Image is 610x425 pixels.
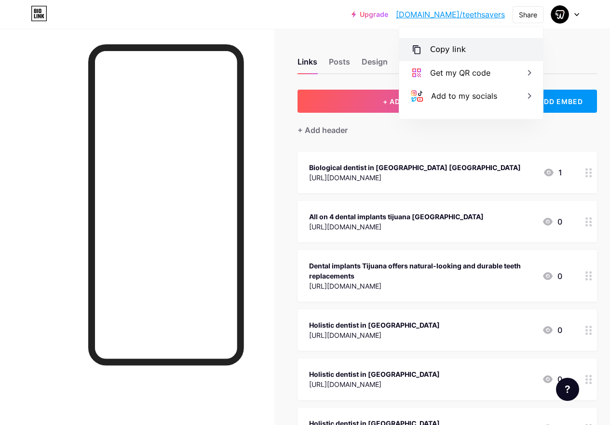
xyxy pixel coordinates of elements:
div: 0 [542,324,562,336]
div: [URL][DOMAIN_NAME] [309,281,534,291]
div: 1 [543,167,562,178]
div: Holistic dentist in [GEOGRAPHIC_DATA] [309,320,440,330]
a: Upgrade [352,11,388,18]
div: 0 [542,216,562,227]
div: + ADD EMBED [517,90,597,113]
div: + Add header [298,124,348,136]
div: 0 [542,270,562,282]
div: [URL][DOMAIN_NAME] [309,379,440,389]
div: [URL][DOMAIN_NAME] [309,330,440,340]
div: Share [519,10,537,20]
div: Design [362,56,388,73]
div: [URL][DOMAIN_NAME] [309,173,521,183]
div: 0 [542,373,562,385]
div: Posts [329,56,350,73]
div: [URL][DOMAIN_NAME] [309,222,484,232]
img: teethsavers [551,5,569,24]
span: + ADD LINK [383,97,424,106]
div: Add to my socials [431,90,497,102]
div: Links [298,56,317,73]
button: + ADD LINK [298,90,510,113]
div: Get my QR code [430,67,490,79]
div: Holistic dentist in [GEOGRAPHIC_DATA] [309,369,440,379]
div: All on 4 dental implants tijuana [GEOGRAPHIC_DATA] [309,212,484,222]
div: Copy link [430,44,466,55]
a: [DOMAIN_NAME]/teethsavers [396,9,505,20]
div: Dental implants Tijuana offers natural-looking and durable teeth replacements [309,261,534,281]
div: Biological dentist in [GEOGRAPHIC_DATA] [GEOGRAPHIC_DATA] [309,162,521,173]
